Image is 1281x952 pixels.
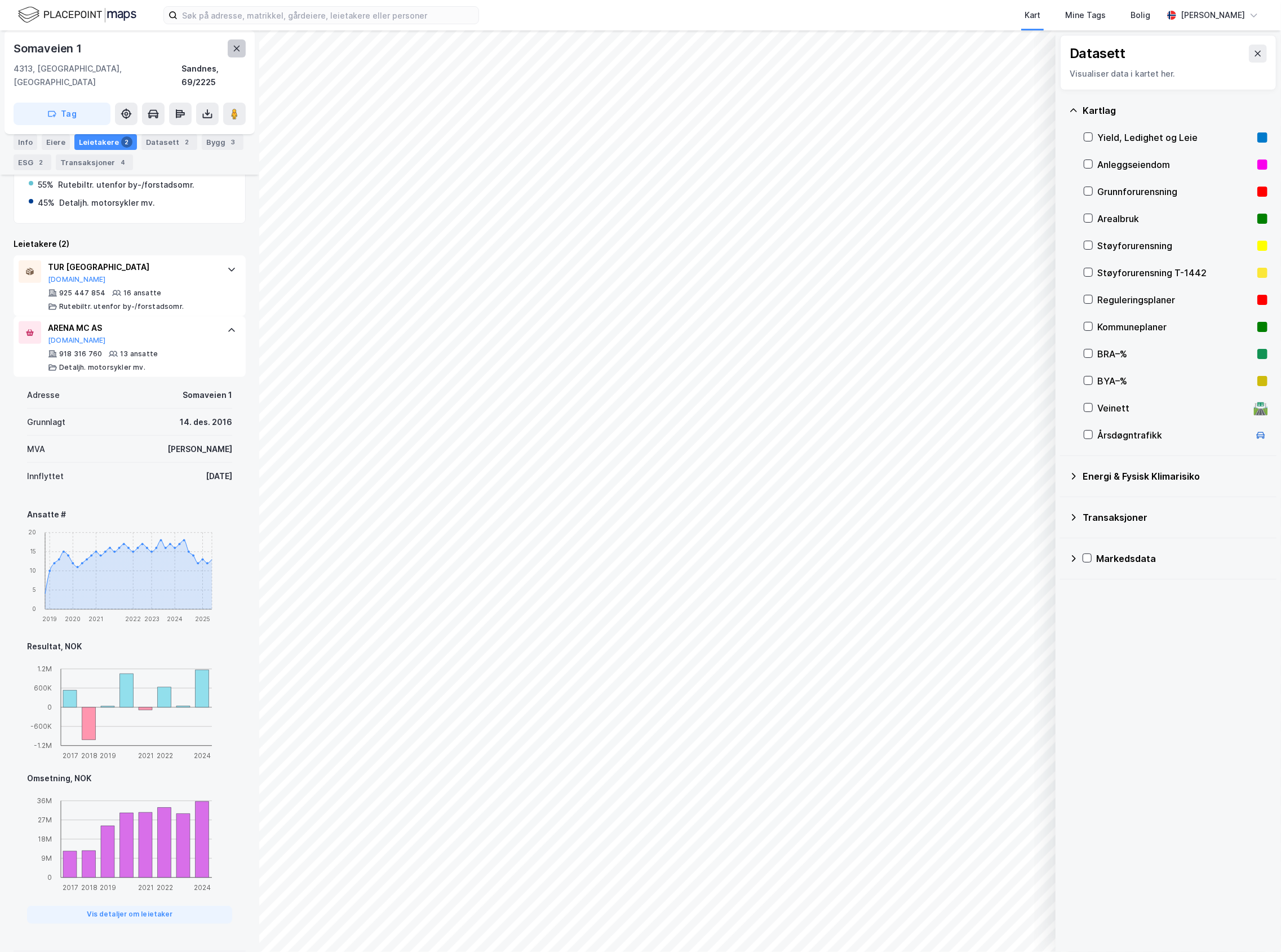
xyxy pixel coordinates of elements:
div: 14. des. 2016 [180,415,232,429]
div: Reguleringsplaner [1097,293,1253,307]
tspan: 2019 [42,616,57,622]
div: Info [14,134,37,150]
div: Støyforurensning T-1442 [1097,266,1253,280]
tspan: 9M [41,854,52,862]
tspan: 2021 [88,616,103,622]
div: Detaljh. motorsykler mv. [59,196,155,210]
button: Tag [14,103,110,125]
tspan: 0 [47,873,52,882]
div: 918 316 760 [59,349,102,358]
div: Bygg [202,134,243,150]
tspan: 18M [38,835,52,843]
div: ESG [14,154,51,170]
tspan: 2017 [63,751,78,760]
div: Kart [1025,8,1040,22]
div: Rutebiltr. utenfor by-/forstadsomr. [58,178,194,192]
button: [DOMAIN_NAME] [48,336,106,345]
div: Støyforurensning [1097,239,1253,253]
tspan: 2023 [144,616,159,622]
div: TUR [GEOGRAPHIC_DATA] [48,260,216,274]
div: Anleggseiendom [1097,158,1253,171]
input: Søk på adresse, matrikkel, gårdeiere, leietakere eller personer [178,7,478,24]
tspan: 2019 [100,883,116,892]
div: Transaksjoner [1083,511,1267,524]
tspan: 0 [47,703,52,711]
tspan: 2022 [157,751,173,760]
img: logo.f888ab2527a4732fd821a326f86c7f29.svg [18,5,136,25]
tspan: 0 [32,605,36,612]
button: [DOMAIN_NAME] [48,275,106,284]
div: Mine Tags [1065,8,1106,22]
tspan: 27M [38,816,52,824]
div: Markedsdata [1096,552,1267,565]
iframe: Chat Widget [1225,898,1281,952]
tspan: 2024 [167,616,183,622]
div: Resultat, NOK [27,640,232,653]
tspan: 2017 [63,883,78,892]
div: 2 [121,136,132,148]
div: Detaljh. motorsykler mv. [59,363,145,372]
tspan: 2024 [194,883,211,892]
div: MVA [27,442,45,456]
div: 2 [36,157,47,168]
tspan: 20 [28,529,36,535]
tspan: -1.2M [34,741,52,750]
div: ARENA MC AS [48,321,216,335]
div: Yield, Ledighet og Leie [1097,131,1253,144]
tspan: 15 [30,548,36,555]
div: Eiere [42,134,70,150]
div: BYA–% [1097,374,1253,388]
div: Ansatte # [27,508,232,521]
div: Datasett [141,134,197,150]
div: Datasett [1070,45,1125,63]
tspan: 36M [37,796,52,805]
div: Kommuneplaner [1097,320,1253,334]
tspan: 2025 [195,616,210,622]
div: Leietakere (2) [14,237,246,251]
tspan: 2024 [194,751,211,760]
div: 925 447 854 [59,289,105,298]
div: 55% [38,178,54,192]
tspan: 1.2M [37,665,52,673]
tspan: 2021 [138,883,154,892]
div: [DATE] [206,470,232,483]
div: [PERSON_NAME] [1181,8,1245,22]
tspan: 10 [29,567,36,574]
div: Innflyttet [27,470,64,483]
div: 16 ansatte [123,289,161,298]
div: Energi & Fysisk Klimarisiko [1083,470,1267,483]
div: Årsdøgntrafikk [1097,428,1249,442]
div: Somaveien 1 [183,388,232,402]
button: Vis detaljer om leietaker [27,906,232,924]
div: Kartlag [1083,104,1267,117]
div: Leietakere [74,134,137,150]
div: [PERSON_NAME] [167,442,232,456]
div: BRA–% [1097,347,1253,361]
tspan: 2018 [81,751,97,760]
tspan: 2018 [81,883,97,892]
div: 13 ansatte [120,349,158,358]
div: 🛣️ [1253,401,1269,415]
div: 4 [117,157,128,168]
div: Transaksjoner [56,154,133,170]
div: 3 [228,136,239,148]
tspan: -600K [30,722,52,730]
div: Grunnlagt [27,415,65,429]
div: Sandnes, 69/2225 [182,62,246,89]
div: Visualiser data i kartet her. [1070,67,1267,81]
div: Rutebiltr. utenfor by-/forstadsomr. [59,302,184,311]
tspan: 600K [34,684,52,692]
div: Grunnforurensning [1097,185,1253,198]
div: Bolig [1131,8,1150,22]
div: Kontrollprogram for chat [1225,898,1281,952]
tspan: 2020 [65,616,81,622]
div: 45% [38,196,55,210]
tspan: 2021 [138,751,154,760]
div: Veinett [1097,401,1249,415]
tspan: 2019 [100,751,116,760]
div: Omsetning, NOK [27,772,232,785]
div: Adresse [27,388,60,402]
tspan: 2022 [125,616,141,622]
tspan: 5 [33,586,36,593]
div: Somaveien 1 [14,39,84,57]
